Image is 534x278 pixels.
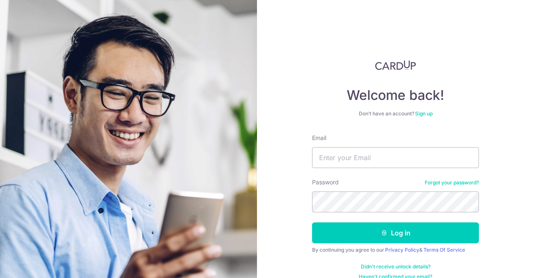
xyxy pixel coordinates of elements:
[415,110,433,117] a: Sign up
[312,87,479,104] h4: Welcome back!
[385,247,419,253] a: Privacy Policy
[312,147,479,168] input: Enter your Email
[375,60,416,70] img: CardUp Logo
[425,179,479,186] a: Forgot your password?
[312,247,479,253] div: By continuing you agree to our &
[312,178,339,186] label: Password
[312,222,479,243] button: Log in
[312,110,479,117] div: Don’t have an account?
[361,263,431,270] a: Didn't receive unlock details?
[312,134,326,142] label: Email
[423,247,465,253] a: Terms Of Service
